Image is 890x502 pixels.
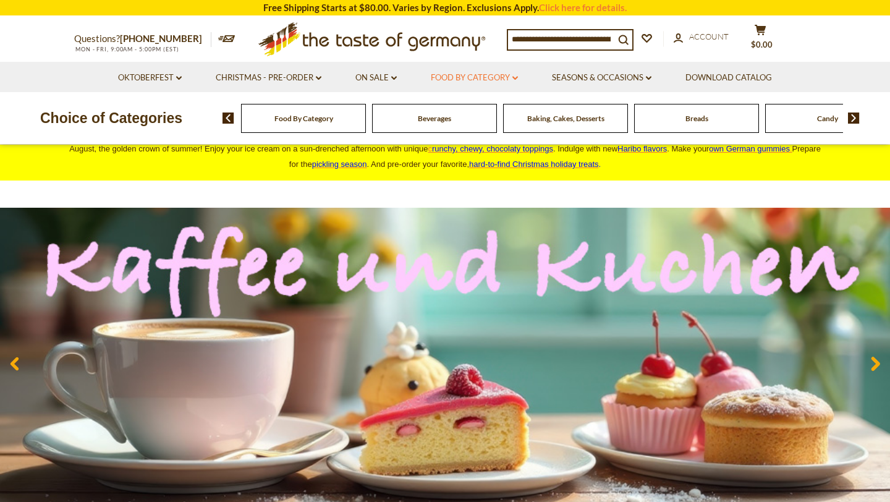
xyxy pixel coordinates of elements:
[848,113,860,124] img: next arrow
[689,32,729,41] span: Account
[222,113,234,124] img: previous arrow
[685,114,708,123] a: Breads
[709,144,792,153] a: own German gummies.
[120,33,202,44] a: [PHONE_NUMBER]
[552,71,651,85] a: Seasons & Occasions
[817,114,838,123] a: Candy
[216,71,321,85] a: Christmas - PRE-ORDER
[431,71,518,85] a: Food By Category
[527,114,604,123] a: Baking, Cakes, Desserts
[709,144,790,153] span: own German gummies
[428,144,553,153] a: crunchy, chewy, chocolaty toppings
[685,71,772,85] a: Download Catalog
[432,144,553,153] span: runchy, chewy, chocolaty toppings
[469,160,599,169] a: hard-to-find Christmas holiday treats
[539,2,627,13] a: Click here for details.
[74,31,211,47] p: Questions?
[418,114,451,123] a: Beverages
[74,46,179,53] span: MON - FRI, 9:00AM - 5:00PM (EST)
[469,160,601,169] span: .
[742,24,779,55] button: $0.00
[274,114,333,123] a: Food By Category
[674,30,729,44] a: Account
[751,40,773,49] span: $0.00
[617,144,667,153] a: Haribo flavors
[312,160,367,169] a: pickling season
[118,71,182,85] a: Oktoberfest
[355,71,397,85] a: On Sale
